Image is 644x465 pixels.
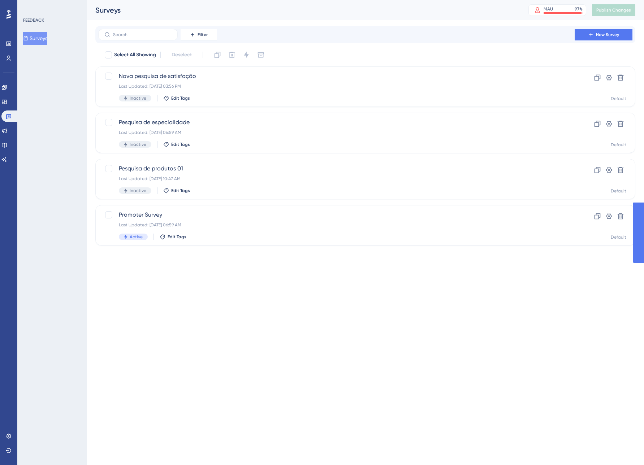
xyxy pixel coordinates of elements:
[544,6,553,12] div: MAU
[168,234,186,240] span: Edit Tags
[611,96,626,101] div: Default
[130,234,143,240] span: Active
[165,48,198,61] button: Deselect
[614,436,635,458] iframe: UserGuiding AI Assistant Launcher
[119,72,554,81] span: Nova pesquisa de satisfação
[172,51,192,59] span: Deselect
[575,29,632,40] button: New Survey
[130,142,146,147] span: Inactive
[611,234,626,240] div: Default
[119,83,554,89] div: Last Updated: [DATE] 03:56 PM
[198,32,208,38] span: Filter
[119,118,554,127] span: Pesquisa de especialidade
[114,51,156,59] span: Select All Showing
[163,95,190,101] button: Edit Tags
[113,32,172,37] input: Search
[119,130,554,135] div: Last Updated: [DATE] 06:59 AM
[611,142,626,148] div: Default
[181,29,217,40] button: Filter
[119,210,554,219] span: Promoter Survey
[163,188,190,194] button: Edit Tags
[23,32,47,45] button: Surveys
[119,176,554,182] div: Last Updated: [DATE] 10:47 AM
[171,142,190,147] span: Edit Tags
[171,95,190,101] span: Edit Tags
[596,7,631,13] span: Publish Changes
[160,234,186,240] button: Edit Tags
[119,164,554,173] span: Pesquisa de produtos 01
[130,188,146,194] span: Inactive
[163,142,190,147] button: Edit Tags
[171,188,190,194] span: Edit Tags
[130,95,146,101] span: Inactive
[119,222,554,228] div: Last Updated: [DATE] 06:59 AM
[611,188,626,194] div: Default
[596,32,619,38] span: New Survey
[575,6,583,12] div: 97 %
[23,17,44,23] div: FEEDBACK
[95,5,510,15] div: Surveys
[592,4,635,16] button: Publish Changes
